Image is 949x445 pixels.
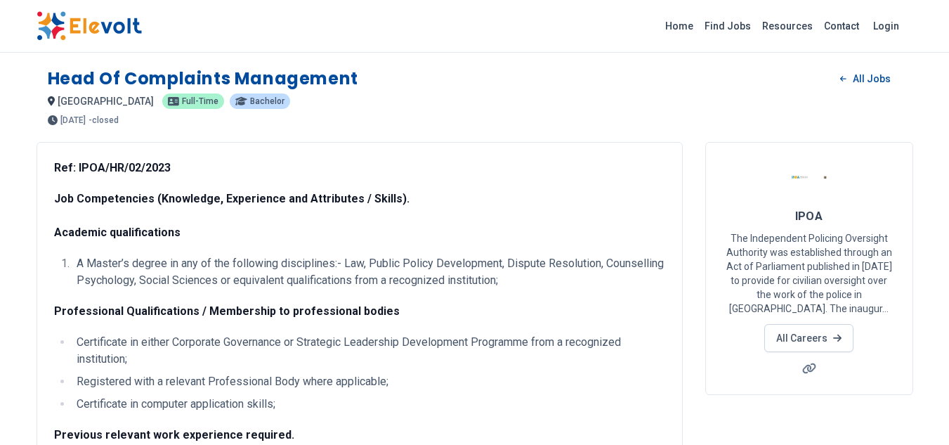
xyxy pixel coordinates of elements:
[792,160,827,195] img: IPOA
[865,12,908,40] a: Login
[757,15,818,37] a: Resources
[829,68,901,89] a: All Jobs
[72,373,665,390] li: Registered with a relevant Professional Body where applicable;
[54,192,410,205] strong: Job Competencies (Knowledge, Experience and Attributes / Skills).
[60,116,86,124] span: [DATE]
[54,161,171,174] strong: Ref: IPOA/HR/02/2023
[699,15,757,37] a: Find Jobs
[764,324,853,352] a: All Careers
[54,226,181,239] strong: Academic qualifications
[48,67,358,90] h1: Head of Complaints Management
[795,209,823,223] span: IPOA
[54,304,400,318] strong: Professional Qualifications / Membership to professional bodies
[54,428,294,441] strong: Previous relevant work experience required.
[723,231,896,316] p: The Independent Policing Oversight Authority was established through an Act of Parliament publish...
[37,11,142,41] img: Elevolt
[182,97,218,105] span: full-time
[660,15,699,37] a: Home
[72,334,665,368] li: Certificate in either Corporate Governance or Strategic Leadership Development Programme from a r...
[58,96,154,107] span: [GEOGRAPHIC_DATA]
[818,15,865,37] a: Contact
[250,97,284,105] span: bachelor
[72,255,665,289] li: A Master’s degree in any of the following disciplines:- Law, Public Policy Development, Dispute R...
[72,396,665,413] li: Certificate in computer application skills;
[89,116,119,124] p: - closed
